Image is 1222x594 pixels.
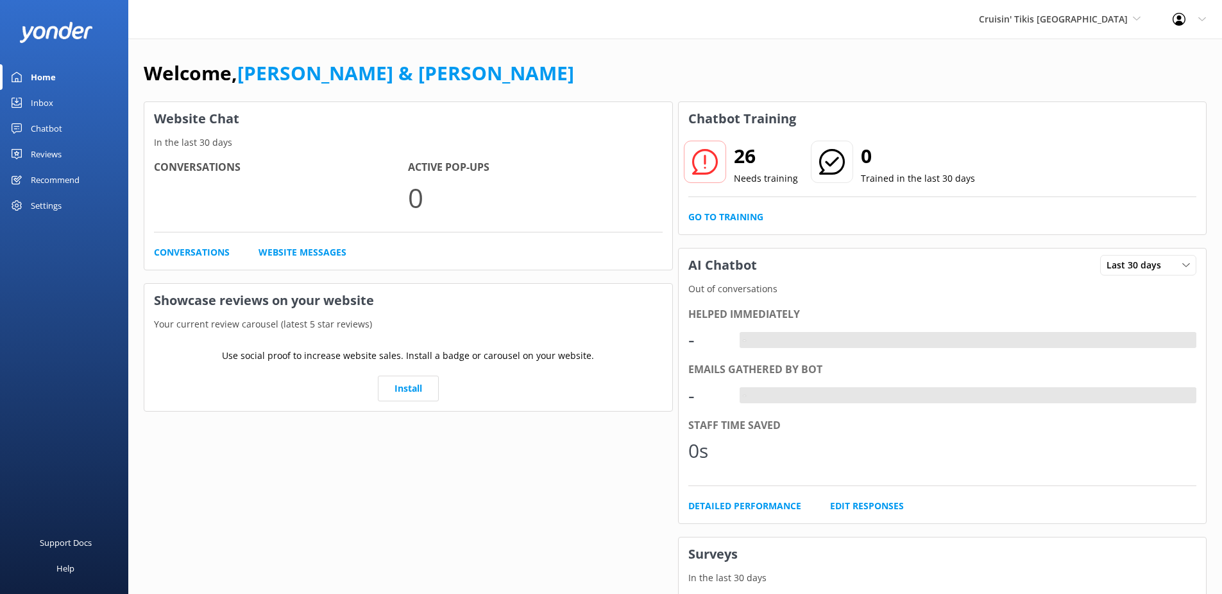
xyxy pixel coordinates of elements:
a: Edit Responses [830,499,904,513]
span: Cruisin' Tikis [GEOGRAPHIC_DATA] [979,13,1128,25]
a: Go to Training [688,210,763,224]
p: Needs training [734,171,798,186]
p: Trained in the last 30 days [861,171,975,186]
h3: Website Chat [144,102,672,135]
div: Chatbot [31,116,62,141]
a: [PERSON_NAME] & [PERSON_NAME] [237,60,574,86]
div: Home [31,64,56,90]
div: Settings [31,193,62,218]
h2: 0 [861,141,975,171]
a: Website Messages [259,245,346,259]
div: - [740,387,749,404]
div: Emails gathered by bot [688,362,1197,378]
div: 0s [688,435,727,466]
div: Help [56,555,74,581]
h3: AI Chatbot [679,249,767,282]
h4: Conversations [154,159,408,176]
div: Support Docs [40,530,92,555]
p: In the last 30 days [679,571,1207,585]
p: Use social proof to increase website sales. Install a badge or carousel on your website. [222,349,594,363]
p: In the last 30 days [144,135,672,150]
span: Last 30 days [1107,258,1169,272]
h4: Active Pop-ups [408,159,662,176]
div: - [740,332,749,349]
p: Your current review carousel (latest 5 star reviews) [144,317,672,331]
div: - [688,380,727,411]
h3: Showcase reviews on your website [144,284,672,317]
a: Install [378,376,439,401]
p: Out of conversations [679,282,1207,296]
div: Staff time saved [688,417,1197,434]
h2: 26 [734,141,798,171]
div: Inbox [31,90,53,116]
h3: Chatbot Training [679,102,806,135]
div: - [688,324,727,355]
a: Detailed Performance [688,499,801,513]
h3: Surveys [679,537,1207,571]
a: Conversations [154,245,230,259]
div: Reviews [31,141,62,167]
h1: Welcome, [144,58,574,89]
img: yonder-white-logo.png [19,22,93,43]
div: Helped immediately [688,306,1197,323]
p: 0 [408,176,662,219]
div: Recommend [31,167,80,193]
